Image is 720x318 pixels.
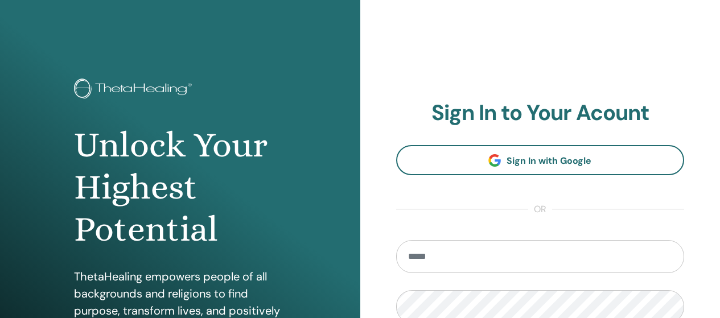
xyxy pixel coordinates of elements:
span: or [528,203,552,216]
a: Sign In with Google [396,145,685,175]
span: Sign In with Google [507,155,591,167]
h2: Sign In to Your Acount [396,100,685,126]
h1: Unlock Your Highest Potential [74,124,286,251]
